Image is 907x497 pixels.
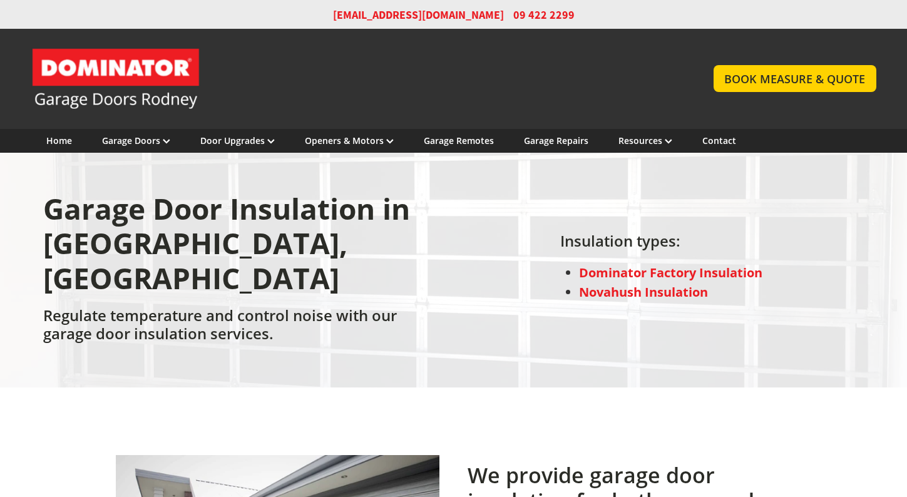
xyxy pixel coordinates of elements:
a: Contact [702,135,736,146]
a: Garage Remotes [424,135,494,146]
h1: Garage Door Insulation in [GEOGRAPHIC_DATA], [GEOGRAPHIC_DATA] [43,192,449,307]
h2: Insulation types: [560,232,762,256]
a: Door Upgrades [200,135,275,146]
a: Resources [618,135,672,146]
a: Garage Door and Secure Access Solutions homepage [31,48,689,110]
a: Openers & Motors [305,135,394,146]
a: Novahush Insulation [579,284,708,300]
a: Garage Doors [102,135,170,146]
a: Garage Repairs [524,135,588,146]
span: 09 422 2299 [513,8,575,23]
a: Dominator Factory Insulation [579,264,762,281]
h2: Regulate temperature and control noise with our garage door insulation services. [43,307,449,349]
a: Home [46,135,72,146]
a: [EMAIL_ADDRESS][DOMAIN_NAME] [333,8,504,23]
a: BOOK MEASURE & QUOTE [714,65,876,92]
